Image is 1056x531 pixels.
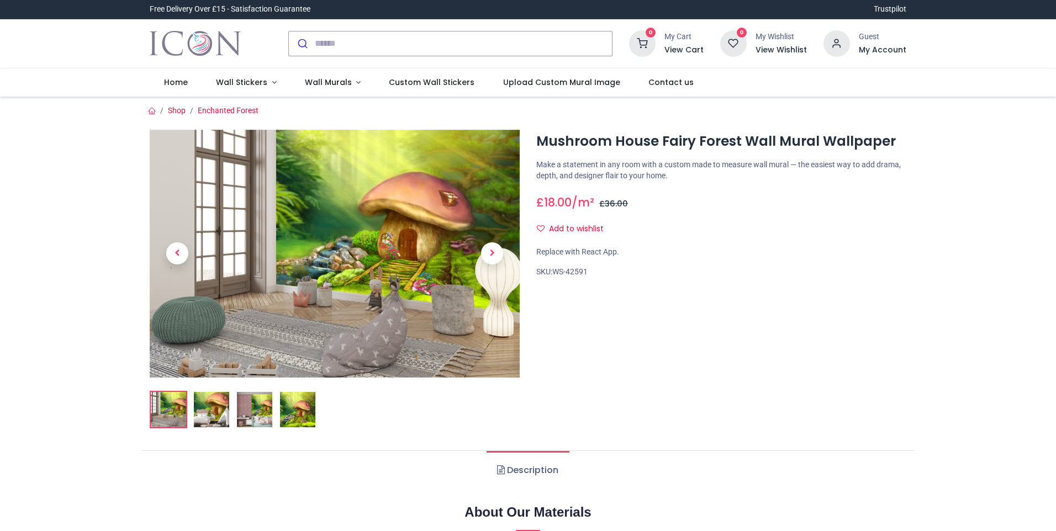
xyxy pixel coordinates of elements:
a: Wall Murals [291,68,375,97]
span: Home [164,77,188,88]
span: /m² [572,194,594,210]
a: Logo of Icon Wall Stickers [150,28,241,59]
h1: Mushroom House Fairy Forest Wall Mural Wallpaper [536,132,906,151]
a: Previous [150,167,205,340]
div: My Cart [664,31,704,43]
span: Previous [166,242,188,264]
h2: About Our Materials [150,503,906,522]
div: Replace with React App. [536,247,906,258]
span: Wall Murals [305,77,352,88]
span: Wall Stickers [216,77,267,88]
span: 18.00 [544,194,572,210]
span: 36.00 [605,198,628,209]
a: Description [487,451,569,490]
sup: 0 [646,28,656,38]
a: Shop [168,106,186,115]
a: Trustpilot [874,4,906,15]
a: View Cart [664,45,704,56]
span: £ [599,198,628,209]
span: Upload Custom Mural Image [503,77,620,88]
i: Add to wishlist [537,225,545,232]
img: WS-42591-03 [237,392,272,427]
sup: 0 [737,28,747,38]
a: View Wishlist [756,45,807,56]
img: WS-42591-04 [280,392,315,427]
img: Mushroom House Fairy Forest Wall Mural Wallpaper [151,392,186,427]
span: Custom Wall Stickers [389,77,474,88]
span: Contact us [648,77,694,88]
span: £ [536,194,572,210]
p: Make a statement in any room with a custom made to measure wall mural — the easiest way to add dr... [536,160,906,181]
a: 0 [720,38,747,47]
a: Wall Stickers [202,68,291,97]
button: Add to wishlistAdd to wishlist [536,220,613,238]
a: My Account [859,45,906,56]
span: WS-42591 [552,267,588,276]
div: My Wishlist [756,31,807,43]
a: Next [464,167,520,340]
a: 0 [629,38,656,47]
img: WS-42591-02 [194,392,229,427]
button: Submit [289,31,315,56]
div: Free Delivery Over £15 - Satisfaction Guarantee [150,4,310,15]
div: Guest [859,31,906,43]
div: SKU: [536,267,906,278]
img: Mushroom House Fairy Forest Wall Mural Wallpaper [150,130,520,378]
a: Enchanted Forest [198,106,258,115]
img: Icon Wall Stickers [150,28,241,59]
span: Next [481,242,503,264]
